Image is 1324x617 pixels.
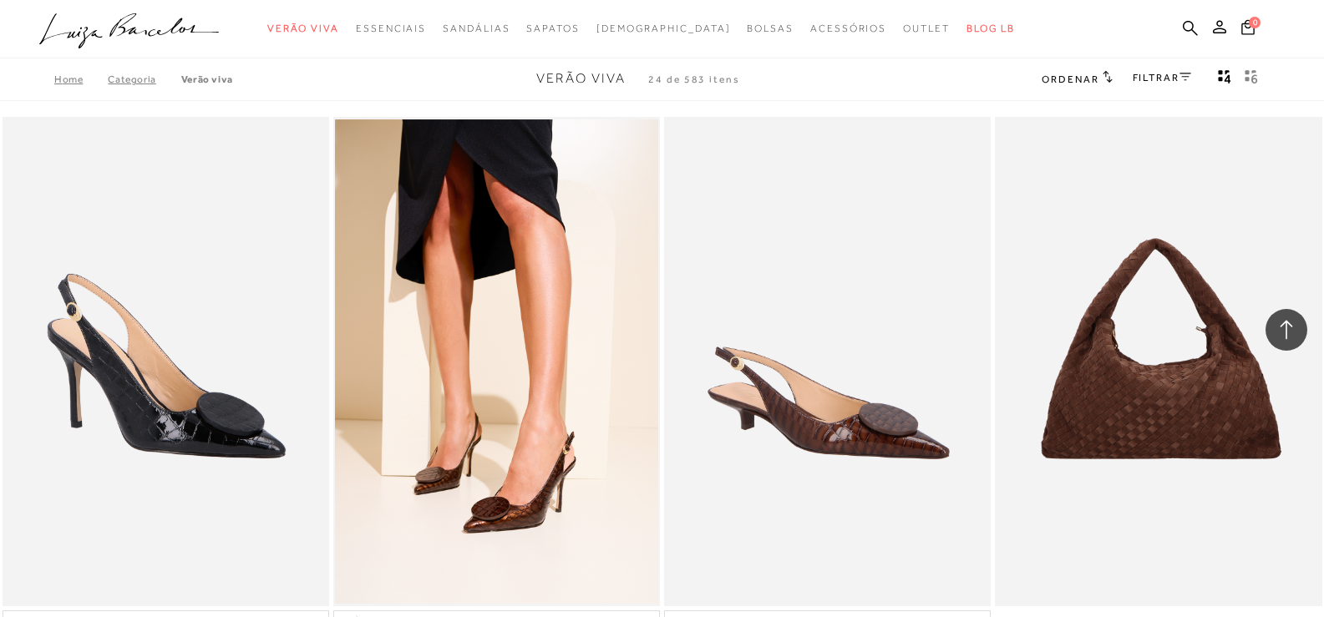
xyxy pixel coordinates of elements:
[1042,73,1098,85] span: Ordenar
[267,23,339,34] span: Verão Viva
[966,23,1015,34] span: BLOG LB
[267,13,339,44] a: noSubCategoriesText
[747,13,794,44] a: noSubCategoriesText
[596,13,731,44] a: noSubCategoriesText
[54,73,108,85] a: Home
[356,13,426,44] a: noSubCategoriesText
[810,13,886,44] a: noSubCategoriesText
[1236,18,1260,41] button: 0
[648,73,740,85] span: 24 de 583 itens
[966,13,1015,44] a: BLOG LB
[526,23,579,34] span: Sapatos
[108,73,180,85] a: Categoria
[443,23,510,34] span: Sandálias
[526,13,579,44] a: noSubCategoriesText
[1133,72,1191,83] a: FILTRAR
[997,119,1320,604] img: BOLSA HOBO EM CAMURÇA TRESSÊ CAFÉ GRANDE
[4,119,327,604] a: SCARPIN SLINGBACK EM VERNIZ CROCO PRETO COM SALTO ALTO SCARPIN SLINGBACK EM VERNIZ CROCO PRETO CO...
[335,119,658,604] a: SCARPIN SLINGBACK EM VERNIZ CROCO CAFÉ COM SALTO ALTO SCARPIN SLINGBACK EM VERNIZ CROCO CAFÉ COM ...
[443,13,510,44] a: noSubCategoriesText
[666,119,989,604] a: SCARPIN SLINGBACK EM VERNIZ CROCO CAFÉ COM SALTO BAIXO SCARPIN SLINGBACK EM VERNIZ CROCO CAFÉ COM...
[747,23,794,34] span: Bolsas
[335,119,658,604] img: SCARPIN SLINGBACK EM VERNIZ CROCO CAFÉ COM SALTO ALTO
[356,23,426,34] span: Essenciais
[1213,68,1236,90] button: Mostrar 4 produtos por linha
[181,73,233,85] a: Verão Viva
[666,119,989,604] img: SCARPIN SLINGBACK EM VERNIZ CROCO CAFÉ COM SALTO BAIXO
[4,119,327,604] img: SCARPIN SLINGBACK EM VERNIZ CROCO PRETO COM SALTO ALTO
[810,23,886,34] span: Acessórios
[596,23,731,34] span: [DEMOGRAPHIC_DATA]
[1240,68,1263,90] button: gridText6Desc
[903,23,950,34] span: Outlet
[536,71,626,86] span: Verão Viva
[903,13,950,44] a: noSubCategoriesText
[1249,17,1261,28] span: 0
[997,119,1320,604] a: BOLSA HOBO EM CAMURÇA TRESSÊ CAFÉ GRANDE BOLSA HOBO EM CAMURÇA TRESSÊ CAFÉ GRANDE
